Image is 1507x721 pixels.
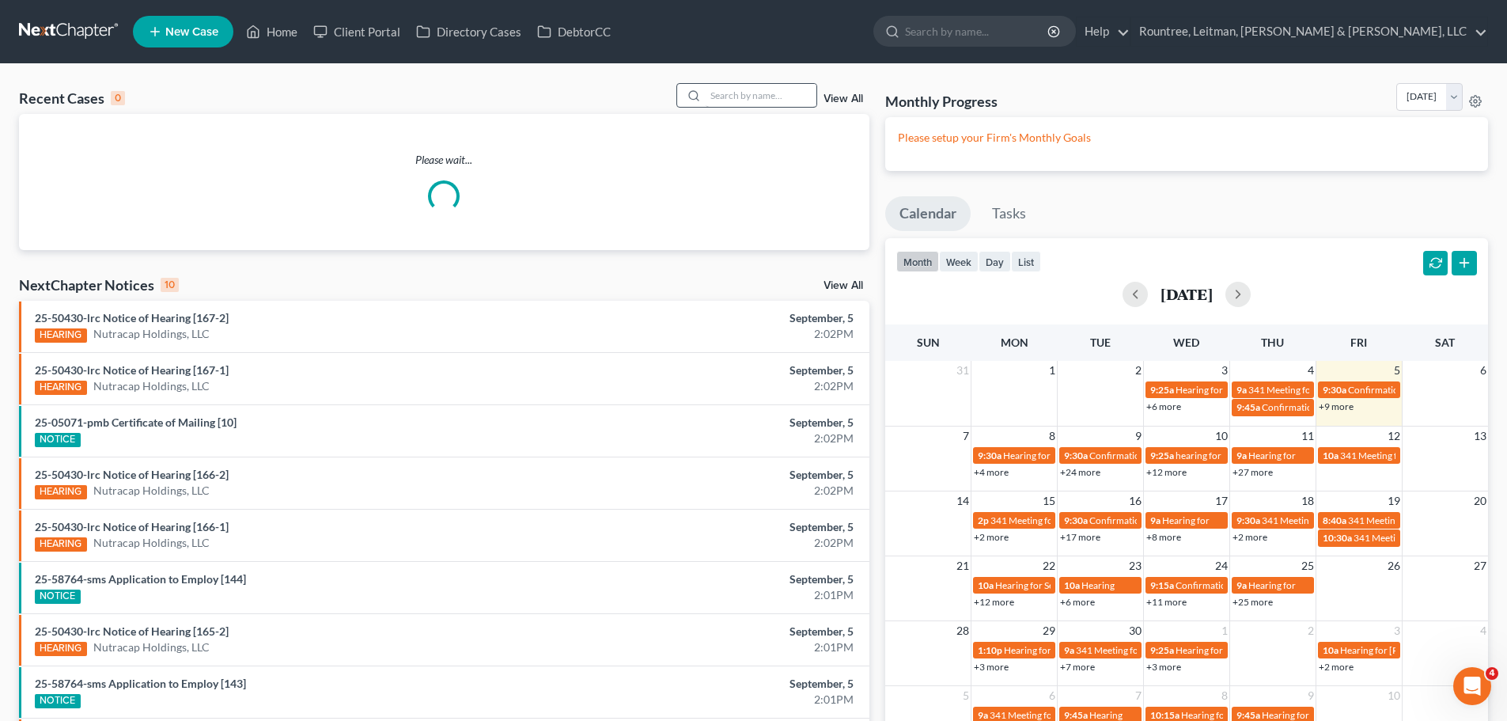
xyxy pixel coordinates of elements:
span: Hearing for [PERSON_NAME] [1340,644,1463,656]
span: 8:40a [1323,514,1346,526]
span: Hearing for [PERSON_NAME] [1262,709,1385,721]
span: 10a [1064,579,1080,591]
span: 11 [1300,427,1316,446]
span: 9:15a [1150,579,1174,591]
span: 5 [1392,361,1402,380]
span: 9 [1134,427,1143,446]
a: 25-50430-lrc Notice of Hearing [167-2] [35,311,229,324]
a: +7 more [1060,661,1095,673]
span: Hearing [1089,709,1123,721]
span: Hearing for [1248,450,1296,461]
span: 16 [1127,491,1143,510]
span: 20 [1472,491,1488,510]
div: September, 5 [591,467,854,483]
div: 2:02PM [591,483,854,499]
a: +8 more [1146,531,1181,543]
a: Home [238,17,305,46]
a: Nutracap Holdings, LLC [93,535,210,551]
span: Hearing for [1248,579,1296,591]
span: 9:30a [1236,514,1260,526]
div: 2:02PM [591,431,854,446]
div: 2:01PM [591,587,854,603]
span: 9a [978,709,988,721]
span: Hearing for My [US_STATE] Plumber, Inc. [1181,709,1350,721]
div: 2:02PM [591,326,854,342]
a: View All [824,280,863,291]
span: 9a [1150,514,1161,526]
span: Confirmation Hearing for [PERSON_NAME] [1089,514,1270,526]
span: 9a [1236,450,1247,461]
span: 9:25a [1150,450,1174,461]
span: 6 [1047,686,1057,705]
span: 10a [1323,644,1339,656]
span: 28 [955,621,971,640]
span: 9:45a [1064,709,1088,721]
span: 9:30a [978,450,1002,461]
a: Nutracap Holdings, LLC [93,378,210,394]
div: 10 [161,278,179,292]
span: 24 [1214,556,1229,575]
a: +4 more [974,466,1009,478]
a: 25-58764-sms Application to Employ [143] [35,677,246,690]
a: +2 more [1319,661,1354,673]
a: +11 more [1146,596,1187,608]
span: 1 [1047,361,1057,380]
span: 27 [1472,556,1488,575]
h2: [DATE] [1161,286,1213,302]
span: Hearing for [1176,384,1223,396]
span: Tue [1090,336,1111,349]
a: +17 more [1060,531,1100,543]
span: 6 [1479,361,1488,380]
div: HEARING [35,485,87,499]
span: Fri [1350,336,1367,349]
span: 341 Meeting for [1262,514,1328,526]
a: View All [824,93,863,104]
span: 3 [1392,621,1402,640]
div: September, 5 [591,415,854,431]
div: 2:02PM [591,535,854,551]
div: HEARING [35,328,87,343]
a: +9 more [1319,400,1354,412]
div: 2:01PM [591,639,854,655]
span: 13 [1472,427,1488,446]
a: +3 more [974,661,1009,673]
span: 8 [1220,686,1229,705]
a: 25-05071-pmb Certificate of Mailing [10] [35,416,237,429]
a: Nutracap Holdings, LLC [93,326,210,342]
span: Hearing for [1162,514,1210,526]
div: 0 [111,91,125,105]
span: 9:30a [1064,514,1088,526]
div: HEARING [35,642,87,656]
span: 18 [1300,491,1316,510]
span: 14 [955,491,971,510]
span: 9:30a [1323,384,1346,396]
span: 4 [1486,667,1498,680]
span: 25 [1300,556,1316,575]
span: 341 Meeting for [1076,644,1142,656]
span: 9:30a [1064,450,1088,461]
div: September, 5 [591,624,854,639]
span: 2p [978,514,989,526]
span: 4 [1306,361,1316,380]
a: +25 more [1232,596,1273,608]
a: Tasks [978,196,1040,231]
div: NOTICE [35,590,81,604]
h3: Monthly Progress [885,92,998,111]
a: +2 more [1232,531,1267,543]
span: 5 [961,686,971,705]
div: Recent Cases [19,89,125,108]
span: 9a [1236,384,1247,396]
span: Sat [1435,336,1455,349]
a: 25-50430-lrc Notice of Hearing [167-1] [35,363,229,377]
a: 25-50430-lrc Notice of Hearing [166-2] [35,468,229,481]
span: 17 [1214,491,1229,510]
span: 9a [1064,644,1074,656]
span: 9:45a [1236,401,1260,413]
a: +12 more [1146,466,1187,478]
span: 31 [955,361,971,380]
span: 15 [1041,491,1057,510]
span: 30 [1127,621,1143,640]
a: Nutracap Holdings, LLC [93,483,210,499]
span: 341 Meeting for [990,709,1056,721]
span: 4 [1479,621,1488,640]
